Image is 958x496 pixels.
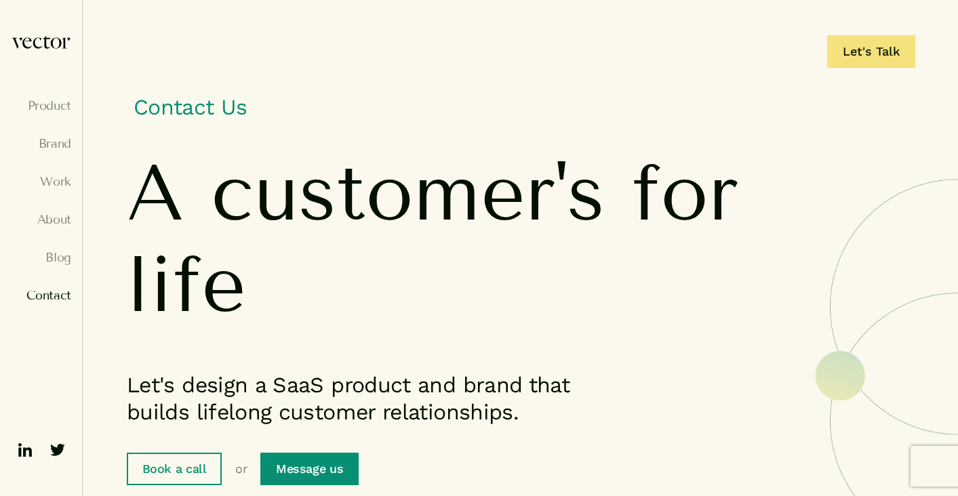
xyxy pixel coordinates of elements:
span: life [127,239,246,331]
a: Work [11,175,71,188]
p: Let's design a SaaS product and brand that builds lifelong customer relationships. [127,371,588,426]
span: or [235,461,247,477]
a: Message us [260,453,358,485]
a: Product [11,99,71,112]
span: customer's [211,148,605,239]
a: Contact [11,289,71,302]
a: Blog [11,251,71,264]
img: ico-twitter-fill [47,439,68,461]
a: Brand [11,137,71,150]
a: Book a call [127,453,222,485]
span: for [632,148,738,239]
img: ico-linkedin [14,439,36,461]
span: A [127,148,184,239]
a: Let's Talk [827,35,915,68]
h1: Contact Us [127,87,914,134]
a: About [11,213,71,226]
